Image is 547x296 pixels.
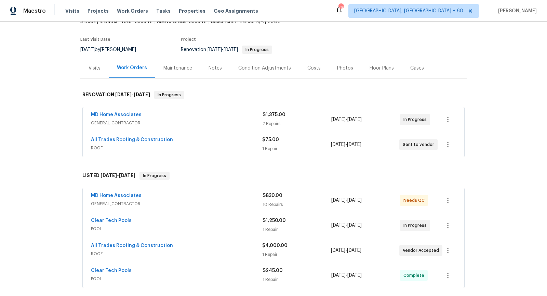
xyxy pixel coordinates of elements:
span: POOL [91,275,263,282]
h6: RENOVATION [82,91,150,99]
span: Geo Assignments [214,8,258,14]
span: [DATE] [208,47,222,52]
span: [DATE] [101,173,117,178]
span: $1,250.00 [263,218,286,223]
span: In Progress [403,222,429,229]
div: Costs [307,65,321,72]
span: Project [181,37,196,41]
span: In Progress [140,172,169,179]
span: [DATE] [80,47,95,52]
span: [DATE] [331,117,346,122]
a: MD Home Associates [91,112,142,117]
span: - [331,141,361,148]
span: - [331,247,361,254]
span: In Progress [243,48,271,52]
div: 769 [338,4,343,11]
span: [DATE] [331,248,345,253]
span: In Progress [155,91,184,98]
span: Needs QC [403,197,427,204]
div: Floor Plans [370,65,394,72]
span: [DATE] [331,142,345,147]
span: [DATE] [331,198,346,203]
a: Clear Tech Pools [91,268,132,273]
span: - [331,116,362,123]
span: $4,000.00 [262,243,288,248]
span: - [208,47,238,52]
span: - [331,197,362,204]
span: Tasks [156,9,171,13]
span: [DATE] [119,173,135,178]
span: POOL [91,225,263,232]
span: Projects [88,8,109,14]
span: ROOF [91,250,262,257]
div: Visits [89,65,101,72]
span: - [331,272,362,279]
span: [DATE] [347,223,362,228]
span: Work Orders [117,8,148,14]
span: [DATE] [331,223,346,228]
div: 1 Repair [263,276,331,283]
span: ROOF [91,145,262,151]
a: All Trades Roofing & Construction [91,243,173,248]
span: Sent to vendor [403,141,437,148]
a: Clear Tech Pools [91,218,132,223]
span: GENERAL_CONTRACTOR [91,120,263,126]
span: $75.00 [262,137,279,142]
span: [DATE] [347,248,361,253]
span: Maestro [23,8,46,14]
h6: LISTED [82,172,135,180]
a: MD Home Associates [91,193,142,198]
span: Last Visit Date [80,37,110,41]
div: Condition Adjustments [238,65,291,72]
span: GENERAL_CONTRACTOR [91,200,263,207]
div: 10 Repairs [263,201,331,208]
span: [DATE] [347,142,361,147]
div: Photos [337,65,353,72]
span: $245.00 [263,268,283,273]
span: [DATE] [134,92,150,97]
span: 5 Beds | 4 Baths | Total: 3395 ft² | Above Grade: 3395 ft² | Basement Finished: N/A | 2002 [80,18,328,25]
span: [GEOGRAPHIC_DATA], [GEOGRAPHIC_DATA] + 60 [354,8,463,14]
span: [DATE] [347,198,362,203]
span: - [331,222,362,229]
div: 1 Repair [263,226,331,233]
span: Properties [179,8,205,14]
span: - [101,173,135,178]
div: by [PERSON_NAME] [80,46,144,54]
span: [DATE] [331,273,346,278]
div: 1 Repair [262,145,331,152]
div: LISTED [DATE]-[DATE]In Progress [80,165,467,187]
span: [DATE] [224,47,238,52]
span: $1,375.00 [263,112,285,117]
div: Notes [209,65,222,72]
div: 2 Repairs [263,120,331,127]
div: Work Orders [117,64,147,71]
span: [DATE] [115,92,132,97]
span: [PERSON_NAME] [495,8,537,14]
div: Cases [410,65,424,72]
span: [DATE] [347,117,362,122]
div: 1 Repair [262,251,331,258]
a: All Trades Roofing & Construction [91,137,173,142]
div: RENOVATION [DATE]-[DATE]In Progress [80,84,467,106]
div: Maintenance [163,65,192,72]
span: $830.00 [263,193,282,198]
span: Complete [403,272,427,279]
span: Renovation [181,47,272,52]
span: Visits [65,8,79,14]
span: Vendor Accepted [403,247,442,254]
span: - [115,92,150,97]
span: [DATE] [347,273,362,278]
span: In Progress [403,116,429,123]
